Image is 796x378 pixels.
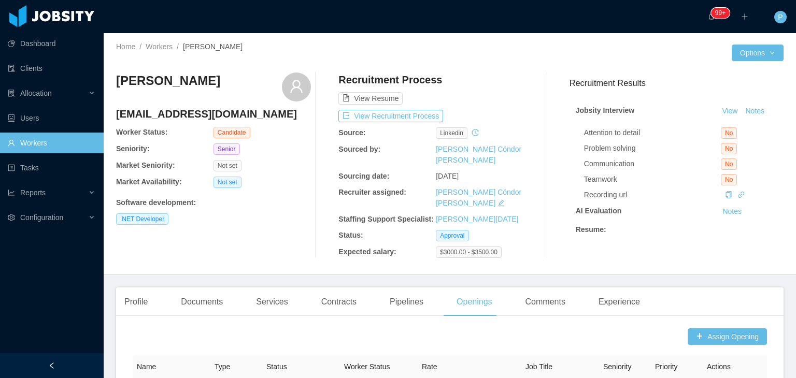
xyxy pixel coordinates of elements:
[338,248,396,256] b: Expected salary:
[214,127,250,138] span: Candidate
[448,287,501,316] div: Openings
[338,92,403,105] button: icon: file-textView Resume
[436,145,521,164] a: [PERSON_NAME] Cóndor [PERSON_NAME]
[8,157,95,178] a: icon: profileTasks
[741,105,769,118] button: Notes
[737,191,745,198] i: icon: link
[214,143,240,155] span: Senior
[725,190,732,200] div: Copy
[584,174,721,185] div: Teamwork
[8,90,15,97] i: icon: solution
[338,128,365,137] b: Source:
[214,160,241,171] span: Not set
[116,144,150,153] b: Seniority:
[741,13,748,20] i: icon: plus
[576,207,622,215] strong: AI Evaluation
[338,112,443,120] a: icon: exportView Recruitment Process
[8,108,95,128] a: icon: robotUsers
[718,107,741,115] a: View
[338,110,443,122] button: icon: exportView Recruitment Process
[8,133,95,153] a: icon: userWorkers
[472,129,479,136] i: icon: history
[8,189,15,196] i: icon: line-chart
[603,362,631,371] span: Seniority
[248,287,296,316] div: Services
[20,89,52,97] span: Allocation
[436,188,521,207] a: [PERSON_NAME] Cóndor [PERSON_NAME]
[497,199,505,207] i: icon: edit
[8,58,95,79] a: icon: auditClients
[183,42,243,51] span: [PERSON_NAME]
[570,77,784,90] h3: Recruitment Results
[517,287,574,316] div: Comments
[655,362,678,371] span: Priority
[20,188,46,197] span: Reports
[732,45,784,61] button: Optionsicon: down
[584,190,721,200] div: Recording url
[289,79,304,94] i: icon: user
[721,143,737,154] span: No
[116,178,182,186] b: Market Availability:
[116,213,168,225] span: .NET Developer
[688,328,767,345] button: icon: plusAssign Opening
[338,188,406,196] b: Recruiter assigned:
[721,158,737,170] span: No
[737,191,745,199] a: icon: link
[436,215,518,223] a: [PERSON_NAME][DATE]
[590,287,648,316] div: Experience
[576,106,635,114] strong: Jobsity Interview
[708,13,715,20] i: icon: bell
[707,362,731,371] span: Actions
[116,42,135,51] a: Home
[116,161,175,169] b: Market Seniority:
[139,42,141,51] span: /
[116,107,311,121] h4: [EMAIL_ADDRESS][DOMAIN_NAME]
[338,172,389,180] b: Sourcing date:
[436,172,459,180] span: [DATE]
[422,362,437,371] span: Rate
[525,362,552,371] span: Job Title
[173,287,231,316] div: Documents
[711,8,730,18] sup: 1740
[116,72,220,89] h3: [PERSON_NAME]
[584,158,721,169] div: Communication
[215,362,230,371] span: Type
[177,42,179,51] span: /
[214,177,241,188] span: Not set
[338,215,434,223] b: Staffing Support Specialist:
[576,225,606,234] strong: Resume :
[338,231,363,239] b: Status:
[313,287,365,316] div: Contracts
[436,127,467,139] span: linkedin
[338,94,403,103] a: icon: file-textView Resume
[721,127,737,139] span: No
[778,11,783,23] span: P
[381,287,432,316] div: Pipelines
[116,198,196,207] b: Software development :
[721,174,737,185] span: No
[20,213,63,222] span: Configuration
[584,127,721,138] div: Attention to detail
[146,42,173,51] a: Workers
[8,33,95,54] a: icon: pie-chartDashboard
[436,230,468,241] span: Approval
[8,214,15,221] i: icon: setting
[116,128,167,136] b: Worker Status:
[344,362,390,371] span: Worker Status
[584,143,721,154] div: Problem solving
[436,246,502,258] span: $3000.00 - $3500.00
[137,362,156,371] span: Name
[718,206,746,218] button: Notes
[116,287,156,316] div: Profile
[725,191,732,198] i: icon: copy
[338,145,380,153] b: Sourced by:
[266,362,287,371] span: Status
